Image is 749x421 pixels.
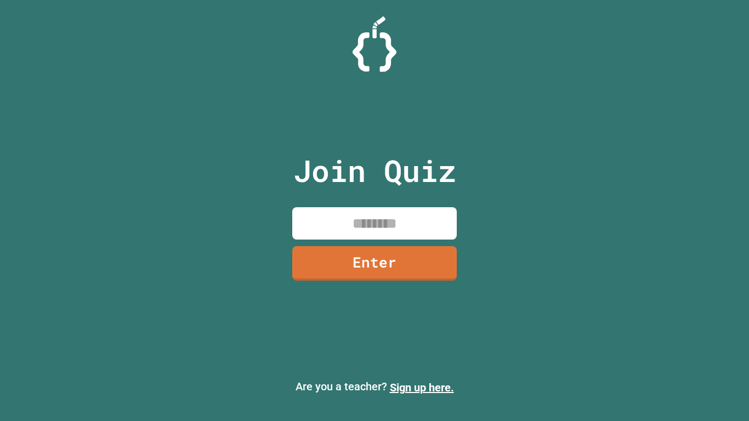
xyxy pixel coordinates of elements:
[9,378,740,396] p: Are you a teacher?
[390,381,454,394] a: Sign up here.
[292,246,457,281] a: Enter
[293,148,456,194] p: Join Quiz
[703,377,738,410] iframe: chat widget
[353,16,396,72] img: Logo.svg
[658,329,738,376] iframe: chat widget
